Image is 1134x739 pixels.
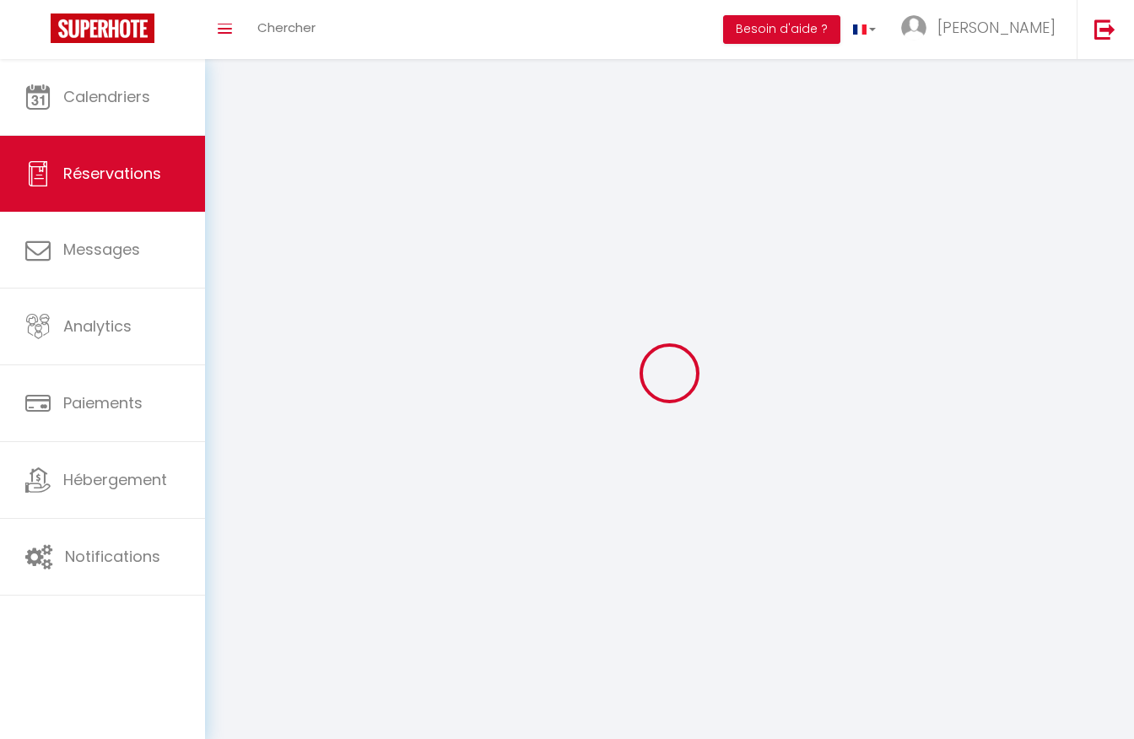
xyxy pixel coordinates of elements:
[65,546,160,567] span: Notifications
[63,86,150,107] span: Calendriers
[257,19,316,36] span: Chercher
[51,13,154,43] img: Super Booking
[63,392,143,413] span: Paiements
[63,239,140,260] span: Messages
[63,316,132,337] span: Analytics
[1094,19,1115,40] img: logout
[723,15,840,44] button: Besoin d'aide ?
[63,469,167,490] span: Hébergement
[63,163,161,184] span: Réservations
[901,15,926,40] img: ...
[937,17,1056,38] span: [PERSON_NAME]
